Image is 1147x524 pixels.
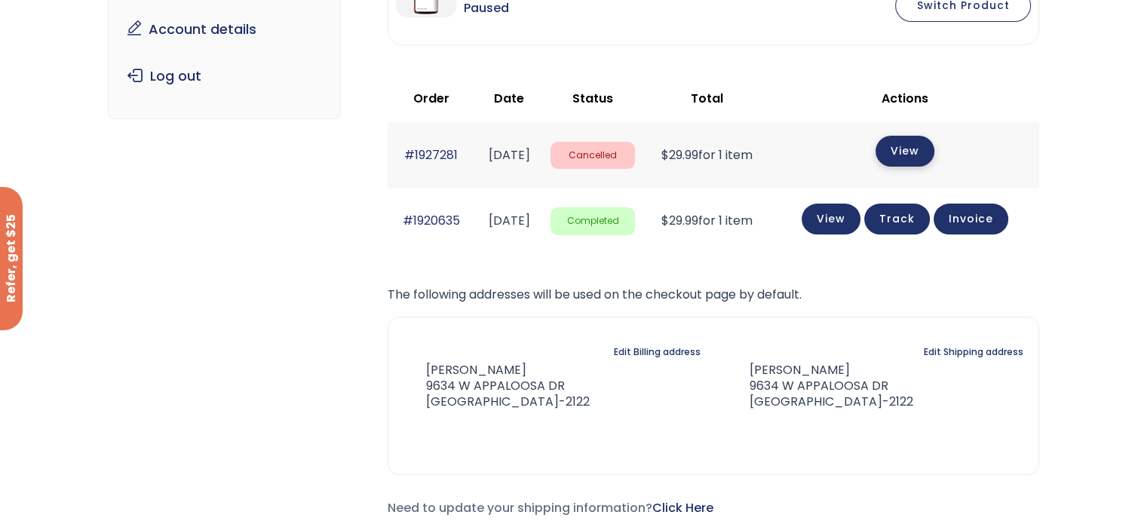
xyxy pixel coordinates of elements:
[494,90,524,107] span: Date
[488,212,529,229] time: [DATE]
[876,136,934,167] a: View
[864,204,930,234] a: Track
[550,142,635,170] span: Cancelled
[882,90,928,107] span: Actions
[661,212,698,229] span: 29.99
[924,342,1023,363] a: Edit Shipping address
[661,212,669,229] span: $
[388,284,1039,305] p: The following addresses will be used on the checkout page by default.
[550,207,635,235] span: Completed
[802,204,860,234] a: View
[413,90,449,107] span: Order
[652,499,713,516] a: Click Here
[614,342,701,363] a: Edit Billing address
[488,146,529,164] time: [DATE]
[661,146,698,164] span: 29.99
[661,146,669,164] span: $
[643,188,771,254] td: for 1 item
[403,212,460,229] a: #1920635
[120,60,329,92] a: Log out
[404,146,458,164] a: #1927281
[691,90,723,107] span: Total
[572,90,613,107] span: Status
[934,204,1008,234] a: Invoice
[643,122,771,188] td: for 1 item
[403,363,590,409] address: [PERSON_NAME] 9634 W APPALOOSA DR [GEOGRAPHIC_DATA]-2122
[725,363,913,409] address: [PERSON_NAME] 9634 W APPALOOSA DR [GEOGRAPHIC_DATA]-2122
[120,14,329,45] a: Account details
[388,499,713,516] span: Need to update your shipping information?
